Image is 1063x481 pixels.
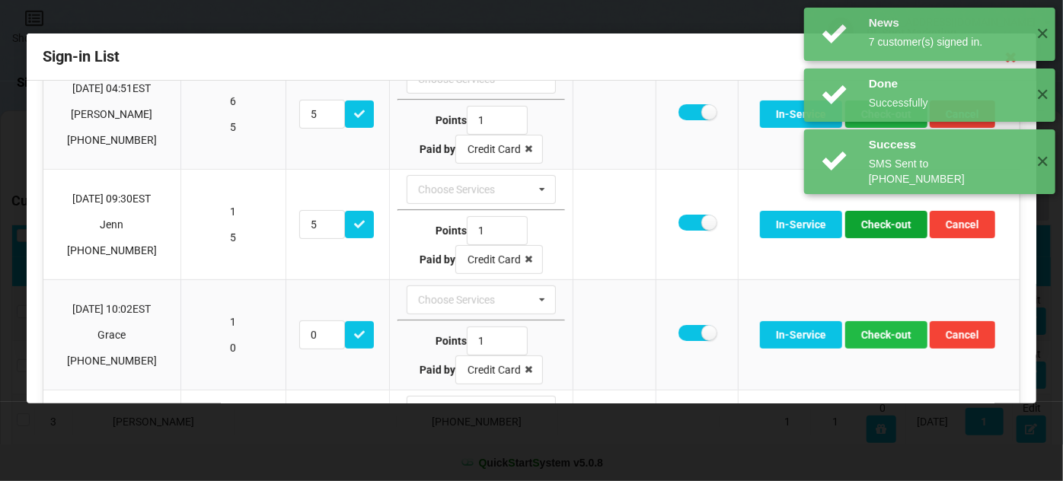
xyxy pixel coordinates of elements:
[436,114,467,126] b: Points
[760,211,842,238] button: In-Service
[27,33,1036,81] div: Sign-in List
[299,210,345,239] input: Redeem
[760,100,842,128] button: In-Service
[845,211,927,238] button: Check-out
[414,402,517,419] div: Choose Services
[51,353,173,368] p: [PHONE_NUMBER]
[869,15,1025,30] div: News
[869,156,1025,186] div: SMS Sent to [PHONE_NUMBER]
[188,314,278,330] p: 1
[51,217,173,232] p: Jenn
[188,119,278,135] p: 5
[188,94,278,109] p: 6
[188,340,278,355] p: 0
[467,106,528,135] input: Type Points
[420,143,455,155] b: Paid by
[869,95,1025,110] div: Successfully
[760,321,842,349] button: In-Service
[869,137,1025,152] div: Success
[468,144,521,154] div: Credit Card
[845,321,927,349] button: Check-out
[51,132,173,148] p: [PHONE_NUMBER]
[51,81,173,96] p: [DATE] 04:51 EST
[869,34,1025,49] div: 7 customer(s) signed in.
[930,211,995,238] button: Cancel
[299,100,345,129] input: Redeem
[51,327,173,342] p: Grace
[51,243,173,258] p: [PHONE_NUMBER]
[468,254,521,265] div: Credit Card
[467,327,528,355] input: Type Points
[930,321,995,349] button: Cancel
[869,76,1025,91] div: Done
[51,191,173,206] p: [DATE] 09:30 EST
[414,181,517,199] div: Choose Services
[436,225,467,237] b: Points
[468,365,521,375] div: Credit Card
[188,230,278,245] p: 5
[51,301,173,317] p: [DATE] 10:02 EST
[414,291,517,309] div: Choose Services
[51,107,173,122] p: [PERSON_NAME]
[467,216,528,245] input: Type Points
[188,204,278,219] p: 1
[420,364,455,376] b: Paid by
[299,320,345,349] input: Redeem
[436,335,467,347] b: Points
[420,253,455,266] b: Paid by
